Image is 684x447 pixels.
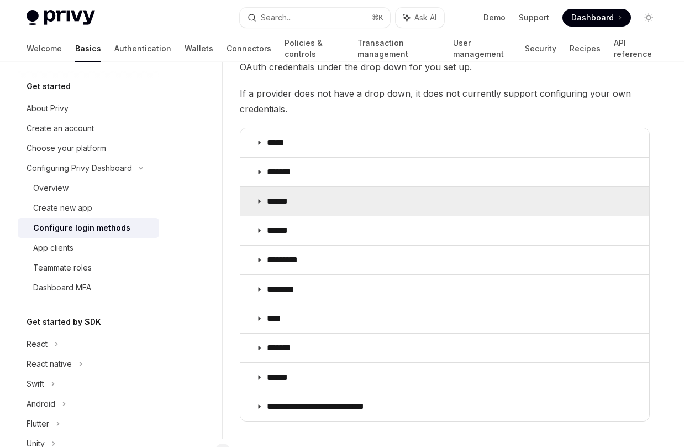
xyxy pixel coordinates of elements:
[525,35,556,62] a: Security
[18,198,159,218] a: Create new app
[33,281,91,294] div: Dashboard MFA
[27,142,106,155] div: Choose your platform
[27,357,72,371] div: React native
[18,178,159,198] a: Overview
[27,80,71,93] h5: Get started
[33,241,73,254] div: App clients
[18,118,159,138] a: Create an account
[33,181,69,195] div: Overview
[372,13,383,22] span: ⌘ K
[453,35,512,62] a: User management
[27,102,69,115] div: About Privy
[18,98,159,118] a: About Privy
[27,10,95,25] img: light logo
[640,9,657,27] button: Toggle dark mode
[571,12,614,23] span: Dashboard
[285,35,344,62] a: Policies & controls
[114,35,171,62] a: Authentication
[396,8,444,28] button: Ask AI
[33,221,130,235] div: Configure login methods
[27,315,101,329] h5: Get started by SDK
[18,278,159,298] a: Dashboard MFA
[261,11,292,24] div: Search...
[27,337,48,351] div: React
[18,238,159,258] a: App clients
[357,35,440,62] a: Transaction management
[240,86,650,117] span: If a provider does not have a drop down, it does not currently support configuring your own crede...
[240,8,390,28] button: Search...⌘K
[33,261,92,274] div: Teammate roles
[483,12,506,23] a: Demo
[75,35,101,62] a: Basics
[519,12,549,23] a: Support
[18,218,159,238] a: Configure login methods
[33,201,92,215] div: Create new app
[27,377,44,391] div: Swift
[27,122,94,135] div: Create an account
[562,9,631,27] a: Dashboard
[27,417,49,430] div: Flutter
[27,397,55,410] div: Android
[18,258,159,278] a: Teammate roles
[185,35,213,62] a: Wallets
[570,35,601,62] a: Recipes
[18,138,159,158] a: Choose your platform
[414,12,436,23] span: Ask AI
[614,35,657,62] a: API reference
[227,35,271,62] a: Connectors
[27,162,132,175] div: Configuring Privy Dashboard
[27,35,62,62] a: Welcome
